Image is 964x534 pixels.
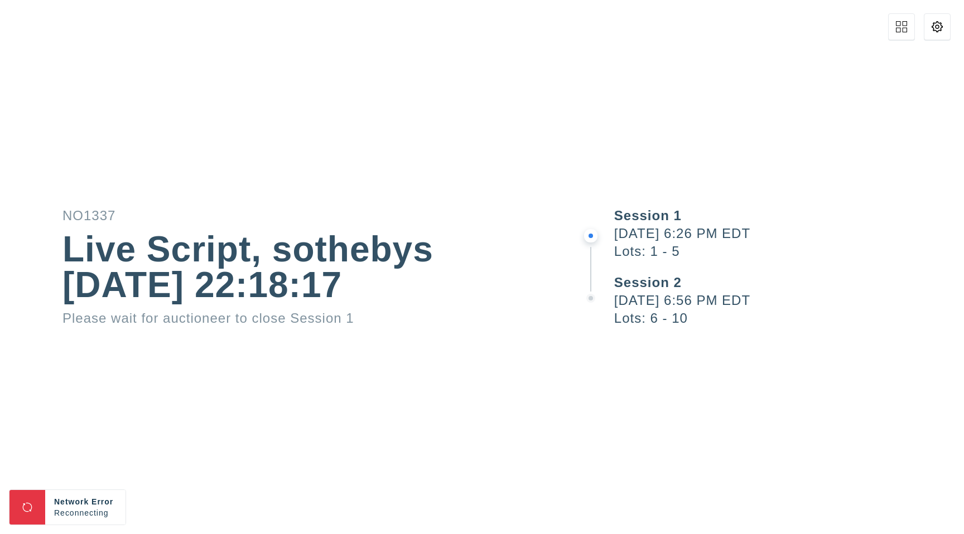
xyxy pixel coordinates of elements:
[614,227,964,240] div: [DATE] 6:26 PM EDT
[614,245,964,258] div: Lots: 1 - 5
[54,507,117,518] div: Reconnecting
[54,496,117,507] div: Network Error
[62,312,516,325] div: Please wait for auctioneer to close Session 1
[614,294,964,307] div: [DATE] 6:56 PM EDT
[62,231,516,303] div: Live Script, sothebys [DATE] 22:18:17
[614,209,964,222] div: Session 1
[62,209,516,222] div: NO1337
[614,276,964,289] div: Session 2
[614,312,964,325] div: Lots: 6 - 10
